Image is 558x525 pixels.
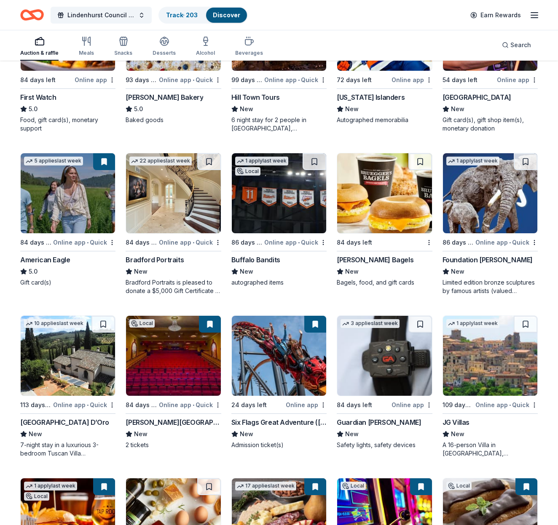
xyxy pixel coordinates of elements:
[134,429,148,439] span: New
[79,33,94,61] button: Meals
[231,237,263,248] div: 86 days left
[232,153,326,233] img: Image for Buffalo Bandits
[114,50,132,56] div: Snacks
[153,50,176,56] div: Desserts
[213,11,240,19] a: Discover
[20,278,115,287] div: Gift card(s)
[337,92,405,102] div: [US_STATE] Islanders
[20,237,51,248] div: 84 days left
[345,104,359,114] span: New
[20,417,109,427] div: [GEOGRAPHIC_DATA] D’Oro
[126,153,221,295] a: Image for Bradford Portraits22 applieslast week84 days leftOnline app•QuickBradford PortraitsNewB...
[337,153,432,233] img: Image for Bruegger's Bagels
[24,482,77,490] div: 1 apply last week
[443,153,538,295] a: Image for Foundation Michelangelo1 applylast week86 days leftOnline app•QuickFoundation [PERSON_N...
[451,266,464,277] span: New
[509,402,511,408] span: •
[134,266,148,277] span: New
[231,278,327,287] div: autographed items
[159,75,221,85] div: Online app Quick
[129,157,192,165] div: 22 applies last week
[443,400,474,410] div: 109 days left
[443,92,511,102] div: [GEOGRAPHIC_DATA]
[126,116,221,124] div: Baked goods
[75,75,115,85] div: Online app
[443,153,537,233] img: Image for Foundation Michelangelo
[495,37,538,53] button: Search
[235,482,296,490] div: 17 applies last week
[159,237,221,248] div: Online app Quick
[337,278,432,287] div: Bagels, food, and gift cards
[446,319,499,328] div: 1 apply last week
[231,315,327,449] a: Image for Six Flags Great Adventure (Jackson Township)24 days leftOnline appSix Flags Great Adven...
[298,239,300,246] span: •
[337,75,372,85] div: 72 days left
[193,239,194,246] span: •
[443,417,469,427] div: JG Villas
[235,50,263,56] div: Beverages
[337,153,432,287] a: Image for Bruegger's Bagels84 days left[PERSON_NAME] BagelsNewBagels, food, and gift cards
[337,441,432,449] div: Safety lights, safety devices
[87,239,89,246] span: •
[337,417,421,427] div: Guardian [PERSON_NAME]
[126,153,220,233] img: Image for Bradford Portraits
[29,266,38,277] span: 5.0
[193,402,194,408] span: •
[235,167,260,176] div: Local
[337,316,432,396] img: Image for Guardian Angel Device
[126,417,221,427] div: [PERSON_NAME][GEOGRAPHIC_DATA]
[509,239,511,246] span: •
[114,33,132,61] button: Snacks
[196,33,215,61] button: Alcohol
[446,482,472,490] div: Local
[24,157,83,165] div: 5 applies last week
[240,104,253,114] span: New
[231,417,327,427] div: Six Flags Great Adventure ([PERSON_NAME][GEOGRAPHIC_DATA])
[345,266,359,277] span: New
[451,104,464,114] span: New
[497,75,538,85] div: Online app
[337,400,372,410] div: 84 days left
[24,319,85,328] div: 10 applies last week
[510,40,531,50] span: Search
[20,441,115,458] div: 7-night stay in a luxurious 3-bedroom Tuscan Villa overlooking a vineyard and the ancient walled ...
[443,278,538,295] div: Limited edition bronze sculptures by famous artists (valued between $2k to $7k; proceeds will spl...
[240,429,253,439] span: New
[79,50,94,56] div: Meals
[264,75,327,85] div: Online app Quick
[126,92,203,102] div: [PERSON_NAME] Bakery
[443,237,474,248] div: 86 days left
[264,237,327,248] div: Online app Quick
[20,315,115,458] a: Image for Villa Sogni D’Oro10 applieslast week113 days leftOnline app•Quick[GEOGRAPHIC_DATA] D’Or...
[337,315,432,449] a: Image for Guardian Angel Device3 applieslast week84 days leftOnline appGuardian [PERSON_NAME]NewS...
[345,429,359,439] span: New
[443,75,478,85] div: 54 days left
[20,153,115,287] a: Image for American Eagle5 applieslast week84 days leftOnline app•QuickAmerican Eagle5.0Gift card(s)
[159,400,221,410] div: Online app Quick
[126,237,157,248] div: 84 days left
[126,441,221,449] div: 2 tickets
[126,278,221,295] div: Bradford Portraits is pleased to donate a $5,000 Gift Certificate to each auction event, which in...
[126,75,157,85] div: 93 days left
[29,104,38,114] span: 5.0
[53,237,115,248] div: Online app Quick
[443,315,538,458] a: Image for JG Villas1 applylast week109 days leftOnline app•QuickJG VillasNewA 16-person Villa in ...
[446,157,499,165] div: 1 apply last week
[29,429,42,439] span: New
[240,266,253,277] span: New
[443,316,537,396] img: Image for JG Villas
[231,441,327,449] div: Admission ticket(s)
[465,8,526,23] a: Earn Rewards
[232,316,326,396] img: Image for Six Flags Great Adventure (Jackson Township)
[341,482,366,490] div: Local
[235,157,288,165] div: 1 apply last week
[337,237,372,248] div: 84 days left
[298,77,300,83] span: •
[51,7,152,24] button: Lindenhurst Council of PTA's "Bright Futures" Fundraiser
[126,400,157,410] div: 84 days left
[20,50,59,56] div: Auction & raffle
[392,75,432,85] div: Online app
[337,116,432,124] div: Autographed memorabilia
[451,429,464,439] span: New
[337,255,413,265] div: [PERSON_NAME] Bagels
